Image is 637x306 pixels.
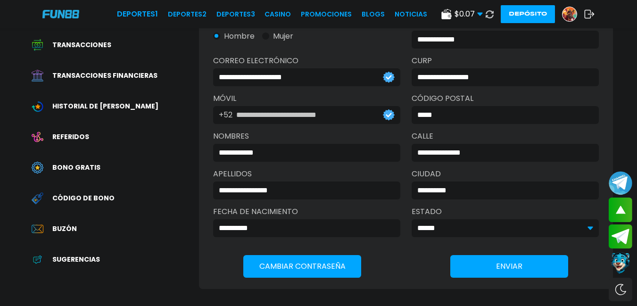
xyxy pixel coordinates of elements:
img: Free Bonus [32,162,43,174]
img: Redeem Bonus [32,192,43,204]
label: APELLIDOS [213,168,400,180]
a: BLOGS [362,9,385,19]
span: Sugerencias [52,255,100,265]
p: +52 [219,109,232,121]
label: NOMBRES [213,131,400,142]
a: Redeem BonusCódigo de bono [25,188,199,209]
a: InboxBuzón [25,218,199,240]
a: ReferralReferidos [25,126,199,148]
a: Deportes1 [117,8,158,20]
img: Referral [32,131,43,143]
a: Transaction HistoryTransacciones [25,34,199,56]
span: Transacciones financieras [52,71,157,81]
button: Hombre [213,31,255,42]
span: Buzón [52,224,77,234]
div: Switch theme [609,278,632,301]
label: CURP [412,55,599,66]
a: Free BonusBono Gratis [25,157,199,178]
button: ENVIAR [450,255,568,278]
img: Company Logo [42,10,79,18]
button: Join telegram channel [609,171,632,195]
label: Código Postal [412,93,599,104]
a: Financial TransactionTransacciones financieras [25,65,199,86]
a: Avatar [562,7,584,22]
a: Deportes2 [168,9,207,19]
label: Calle [412,131,599,142]
label: Fecha de Nacimiento [213,206,400,217]
button: scroll up [609,198,632,222]
button: Join telegram [609,224,632,249]
a: Wagering TransactionHistorial de [PERSON_NAME] [25,96,199,117]
label: Ciudad [412,168,599,180]
span: Bono Gratis [52,163,100,173]
a: Deportes3 [216,9,255,19]
button: Mujer [262,31,293,42]
img: Wagering Transaction [32,100,43,112]
span: $ 0.07 [455,8,483,20]
a: Promociones [301,9,352,19]
a: NOTICIAS [395,9,427,19]
span: Código de bono [52,193,115,203]
a: CASINO [265,9,291,19]
label: Estado [412,206,599,217]
img: Avatar [563,7,577,21]
a: App FeedbackSugerencias [25,249,199,270]
button: Depósito [501,5,555,23]
img: Financial Transaction [32,70,43,82]
img: Inbox [32,223,43,235]
img: Transaction History [32,39,43,51]
span: Referidos [52,132,89,142]
span: Historial de [PERSON_NAME] [52,101,158,111]
button: Contact customer service [609,251,632,275]
label: Móvil [213,93,400,104]
button: Cambiar Contraseña [243,255,361,278]
img: App Feedback [32,254,43,265]
span: Transacciones [52,40,111,50]
label: Correo electrónico [213,55,400,66]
